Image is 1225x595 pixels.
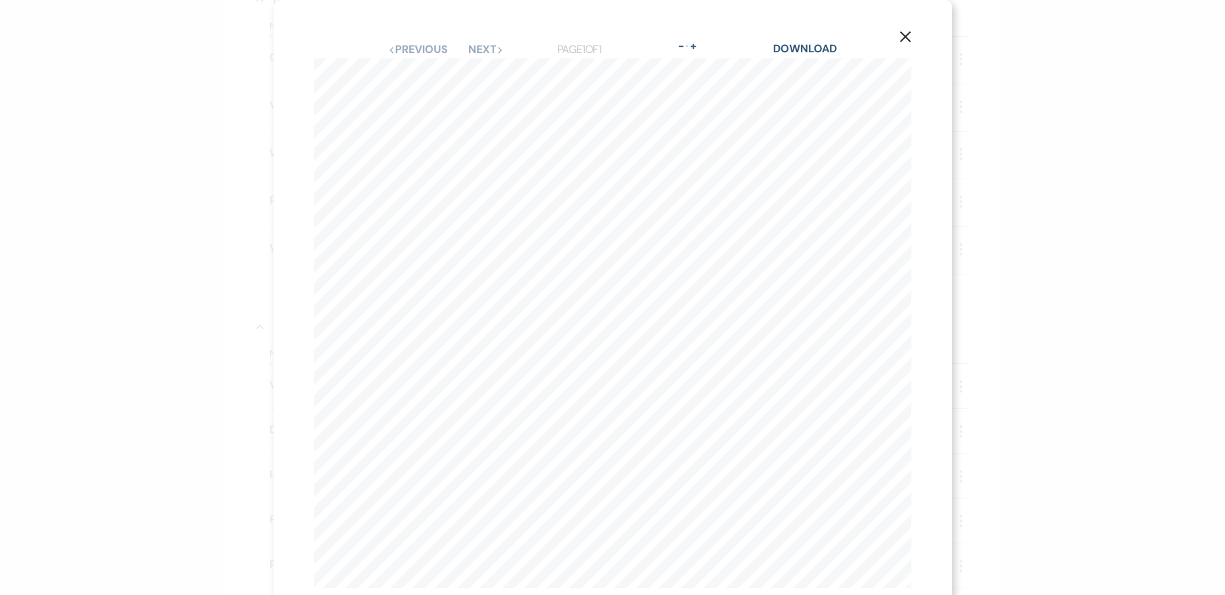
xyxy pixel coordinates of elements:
[557,41,601,58] p: Page 1 of 1
[388,44,447,55] button: Previous
[468,44,504,55] button: Next
[676,41,687,52] button: -
[688,41,699,52] button: +
[773,41,836,56] a: Download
